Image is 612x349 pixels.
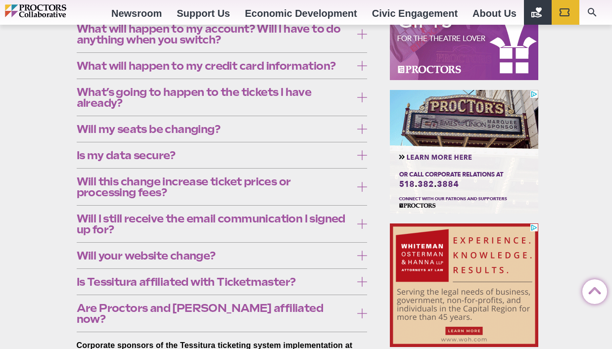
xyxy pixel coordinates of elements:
[77,23,352,45] span: What will happen to my account? Will I have to do anything when you switch?
[390,90,538,214] iframe: Advertisement
[77,303,352,324] span: Are Proctors and [PERSON_NAME] affiliated now?
[77,87,352,108] span: What’s going to happen to the tickets I have already?
[582,280,602,300] a: Back to Top
[77,176,352,198] span: Will this change increase ticket prices or processing fees?
[77,250,352,261] span: Will your website change?
[77,213,352,235] span: Will I still receive the email communication I signed up for?
[77,276,352,287] span: Is Tessitura affiliated with Ticketmaster?
[77,124,352,134] span: Will my seats be changing?
[390,223,538,347] iframe: Advertisement
[77,60,352,71] span: What will happen to my credit card information?
[5,4,104,18] img: Proctors logo
[77,150,352,161] span: Is my data secure?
